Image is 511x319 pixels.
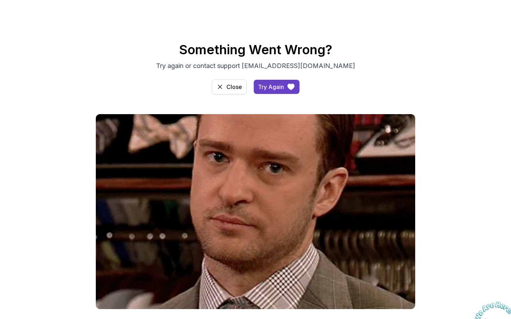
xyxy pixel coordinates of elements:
button: Try Again [254,80,300,94]
a: access-dashboard [212,79,247,94]
h2: Something Went Wrong? [7,43,504,57]
img: gif [96,114,415,309]
button: Close [212,79,247,94]
span: 1 [3,3,6,9]
div: Try Again [258,83,284,91]
p: Try again or contact support [EMAIL_ADDRESS][DOMAIN_NAME] [136,61,375,71]
a: access-dashboard [254,80,300,94]
img: Chat attention grabber [3,3,47,31]
div: Close [226,83,242,91]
